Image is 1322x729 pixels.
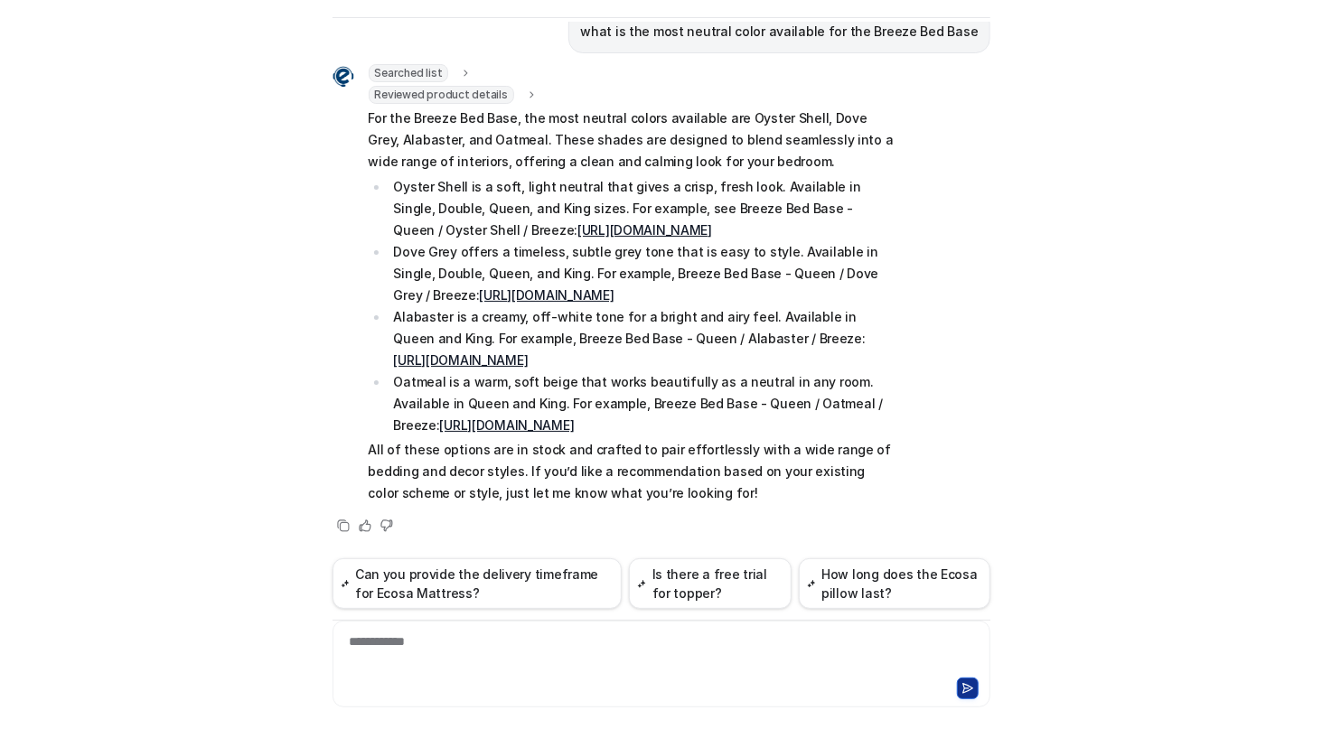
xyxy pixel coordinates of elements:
img: Widget [333,66,354,88]
li: Alabaster is a creamy, off-white tone for a bright and airy feel. Available in Queen and King. Fo... [389,306,897,371]
li: Dove Grey offers a timeless, subtle grey tone that is easy to style. Available in Single, Double,... [389,241,897,306]
button: Is there a free trial for topper? [629,558,791,609]
a: [URL][DOMAIN_NAME] [393,352,528,368]
p: All of these options are in stock and crafted to pair effortlessly with a wide range of bedding a... [369,439,897,504]
span: Searched list [369,64,449,82]
a: [URL][DOMAIN_NAME] [440,417,575,433]
li: Oyster Shell is a soft, light neutral that gives a crisp, fresh look. Available in Single, Double... [389,176,897,241]
button: Can you provide the delivery timeframe for Ecosa Mattress? [333,558,623,609]
a: [URL][DOMAIN_NAME] [577,222,712,238]
p: what is the most neutral color available for the Breeze Bed Base [580,21,978,42]
a: [URL][DOMAIN_NAME] [480,287,614,303]
span: Reviewed product details [369,86,514,104]
button: How long does the Ecosa pillow last? [799,558,990,609]
p: For the Breeze Bed Base, the most neutral colors available are Oyster Shell, Dove Grey, Alabaster... [369,107,897,173]
li: Oatmeal is a warm, soft beige that works beautifully as a neutral in any room. Available in Queen... [389,371,897,436]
